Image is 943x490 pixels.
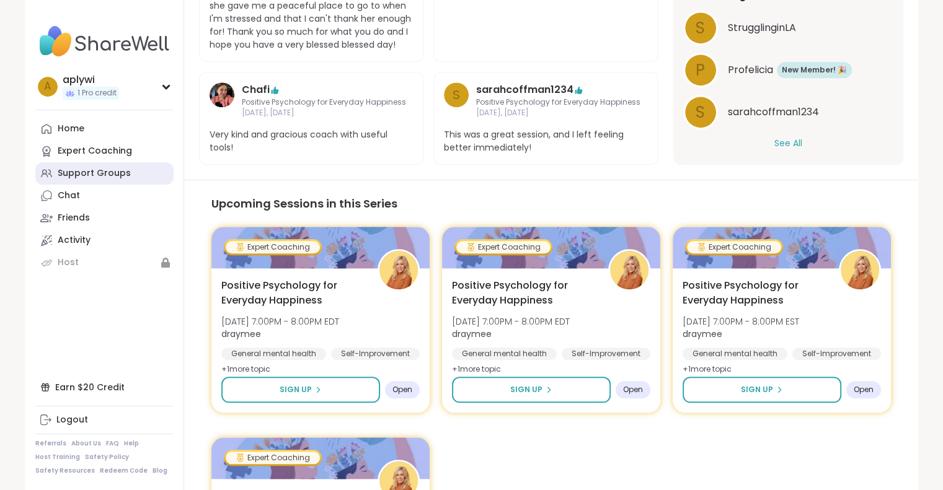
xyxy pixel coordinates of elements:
[35,185,174,207] a: Chat
[728,20,796,35] span: StrugglinginLA
[242,82,270,97] a: Chafi
[35,207,174,229] a: Friends
[444,128,648,154] span: This was a great session, and I left feeling better immediately!
[58,256,79,269] div: Host
[683,315,799,328] span: [DATE] 7:00PM - 8:00PM EST
[58,234,91,247] div: Activity
[696,15,705,40] span: S
[211,195,891,212] h3: Upcoming Sessions in this Series
[392,385,412,395] span: Open
[35,466,95,475] a: Safety Resources
[456,241,551,253] div: Expert Coaching
[476,82,573,97] a: sarahcoffman1234
[210,128,414,154] span: Very kind and gracious coach with useful tools!
[153,466,167,475] a: Blog
[58,190,80,202] div: Chat
[683,377,841,403] button: Sign Up
[562,348,650,360] div: Self-Improvement
[696,58,705,82] span: P
[35,140,174,162] a: Expert Coaching
[210,82,234,107] img: Chafi
[58,145,132,157] div: Expert Coaching
[226,452,320,464] div: Expert Coaching
[100,466,148,475] a: Redeem Code
[444,82,469,118] a: s
[728,105,819,120] span: sarahcoffman1234
[280,384,312,395] span: Sign Up
[854,385,874,395] span: Open
[683,328,722,340] b: draymee
[792,348,881,360] div: Self-Improvement
[221,328,261,340] b: draymee
[696,100,705,124] span: s
[35,20,174,63] img: ShareWell Nav Logo
[683,11,893,45] a: SStrugglinginLA
[683,278,825,308] span: Positive Psychology for Everyday Happiness
[221,278,364,308] span: Positive Psychology for Everyday Happiness
[124,439,139,448] a: Help
[35,453,80,462] a: Host Training
[77,88,117,98] span: 1 Pro credit
[35,376,174,398] div: Earn $20 Credit
[221,377,380,403] button: Sign Up
[63,73,119,87] div: aplywi
[44,79,51,95] span: a
[35,252,174,274] a: Host
[741,384,773,395] span: Sign Up
[210,82,234,118] a: Chafi
[242,108,406,118] span: [DATE], [DATE]
[452,315,570,328] span: [DATE] 7:00PM - 8:00PM EDT
[683,95,893,129] a: ssarahcoffman1234
[728,63,773,77] span: Profelicia
[683,348,787,360] div: General mental health
[687,241,781,253] div: Expert Coaching
[452,328,492,340] b: draymee
[35,439,66,448] a: Referrals
[35,162,174,185] a: Support Groups
[774,137,802,150] button: See All
[452,278,595,308] span: Positive Psychology for Everyday Happiness
[610,251,649,289] img: draymee
[476,97,640,108] span: Positive Psychology for Everyday Happiness
[510,384,542,395] span: Sign Up
[476,108,640,118] span: [DATE], [DATE]
[242,97,406,108] span: Positive Psychology for Everyday Happiness
[379,251,418,289] img: draymee
[331,348,420,360] div: Self-Improvement
[623,385,643,395] span: Open
[58,123,84,135] div: Home
[683,53,893,87] a: PProfeliciaNew Member! 🎉
[85,453,129,462] a: Safety Policy
[35,409,174,431] a: Logout
[841,251,879,289] img: draymee
[226,241,320,253] div: Expert Coaching
[58,212,90,224] div: Friends
[71,439,101,448] a: About Us
[58,167,131,180] div: Support Groups
[453,85,460,104] span: s
[782,64,847,76] span: New Member! 🎉
[452,348,557,360] div: General mental health
[106,439,119,448] a: FAQ
[221,348,326,360] div: General mental health
[35,229,174,252] a: Activity
[56,414,88,426] div: Logout
[35,118,174,140] a: Home
[221,315,339,328] span: [DATE] 7:00PM - 8:00PM EDT
[452,377,611,403] button: Sign Up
